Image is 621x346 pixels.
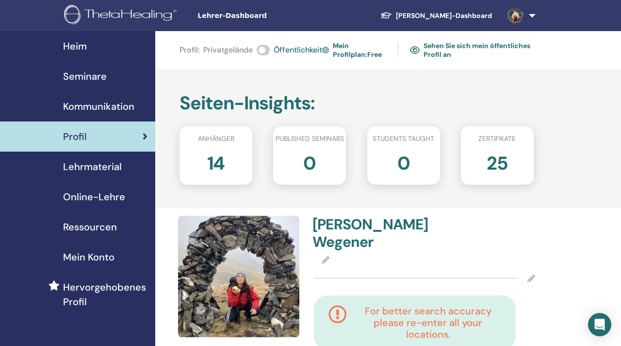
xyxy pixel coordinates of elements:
img: graduation-cap-white.svg [380,11,392,19]
div: Open Intercom Messenger [588,313,611,336]
h4: [PERSON_NAME] Wegener [312,216,419,251]
img: eye.svg [410,46,420,54]
span: Privatgelände [203,44,253,56]
h2: 0 [397,148,410,175]
span: Hervorgehobenes Profil [63,280,147,309]
span: Ressourcen [63,220,117,234]
span: Anhänger [198,134,234,144]
span: Lehrer-Dashboard [197,11,343,21]
span: Heim [63,39,87,53]
h2: 14 [207,148,225,175]
span: Online-Lehre [63,190,125,204]
span: Öffentlichkeit [274,44,322,56]
img: logo.png [64,5,180,27]
a: [PERSON_NAME]-Dashboard [373,7,500,25]
span: Lehrmaterial [63,159,122,174]
img: cog.svg [322,45,329,55]
span: Zertifikate [478,134,516,144]
span: Mein Konto [63,250,114,264]
span: Profil [63,129,87,144]
a: Sehen Sie sich mein öffentliches Profil an [410,39,534,61]
h4: For better search accuracy please re-enter all your locations. [355,305,501,340]
span: Profil : [180,44,199,56]
img: default.jpg [507,8,523,23]
a: Mein Profilplan:Free [322,39,386,61]
h2: 0 [303,148,316,175]
span: Students taught [373,134,434,144]
h2: Seiten-Insights : [180,92,534,115]
img: default.jpg [178,216,299,337]
span: Kommunikation [63,99,134,114]
span: Seminare [63,69,107,84]
h2: 25 [487,148,508,175]
span: Published seminars [276,134,344,144]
